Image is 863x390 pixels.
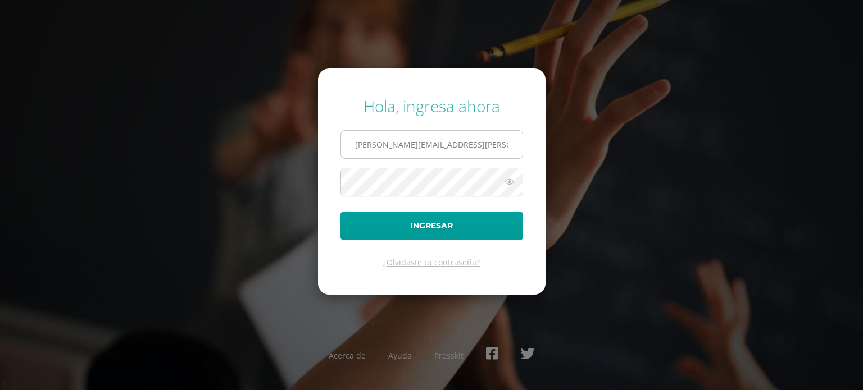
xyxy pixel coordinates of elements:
[329,350,366,361] a: Acerca de
[383,257,480,268] a: ¿Olvidaste tu contraseña?
[340,212,523,240] button: Ingresar
[341,131,523,158] input: Correo electrónico o usuario
[434,350,464,361] a: Presskit
[340,95,523,117] div: Hola, ingresa ahora
[388,350,412,361] a: Ayuda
